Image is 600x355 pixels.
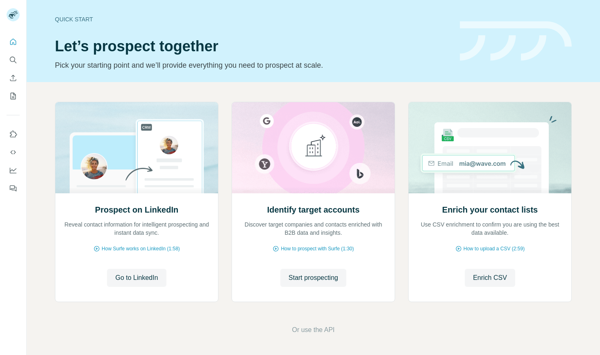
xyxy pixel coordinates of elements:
span: Enrich CSV [473,273,507,283]
button: Quick start [7,34,20,49]
p: Reveal contact information for intelligent prospecting and instant data sync. [64,220,210,237]
button: Or use the API [292,325,334,335]
button: Search [7,53,20,67]
div: Quick start [55,15,450,23]
h2: Enrich your contact lists [442,204,538,215]
img: Identify target accounts [232,102,395,193]
button: Enrich CSV [465,269,515,287]
button: Use Surfe on LinkedIn [7,127,20,142]
h1: Let’s prospect together [55,38,450,55]
p: Discover target companies and contacts enriched with B2B data and insights. [240,220,386,237]
p: Use CSV enrichment to confirm you are using the best data available. [417,220,563,237]
h2: Prospect on LinkedIn [95,204,178,215]
p: Pick your starting point and we’ll provide everything you need to prospect at scale. [55,60,450,71]
button: Go to LinkedIn [107,269,166,287]
button: Enrich CSV [7,71,20,85]
h2: Identify target accounts [267,204,360,215]
span: How to prospect with Surfe (1:30) [281,245,354,252]
img: Enrich your contact lists [408,102,572,193]
span: Go to LinkedIn [115,273,158,283]
img: banner [460,21,572,61]
span: How Surfe works on LinkedIn (1:58) [102,245,180,252]
button: Dashboard [7,163,20,178]
span: How to upload a CSV (2:59) [464,245,525,252]
button: Start prospecting [280,269,346,287]
span: Start prospecting [289,273,338,283]
button: My lists [7,89,20,103]
button: Use Surfe API [7,145,20,160]
img: Prospect on LinkedIn [55,102,218,193]
button: Feedback [7,181,20,196]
